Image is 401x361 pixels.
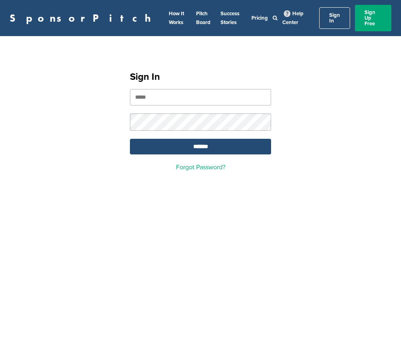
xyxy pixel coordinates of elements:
a: Pitch Board [196,10,211,26]
a: Sign Up Free [355,5,391,31]
a: SponsorPitch [10,13,156,23]
a: Help Center [282,9,304,27]
a: How It Works [169,10,184,26]
a: Success Stories [221,10,239,26]
a: Forgot Password? [176,163,225,171]
a: Pricing [251,15,268,21]
a: Sign In [319,7,350,29]
h1: Sign In [130,70,271,84]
